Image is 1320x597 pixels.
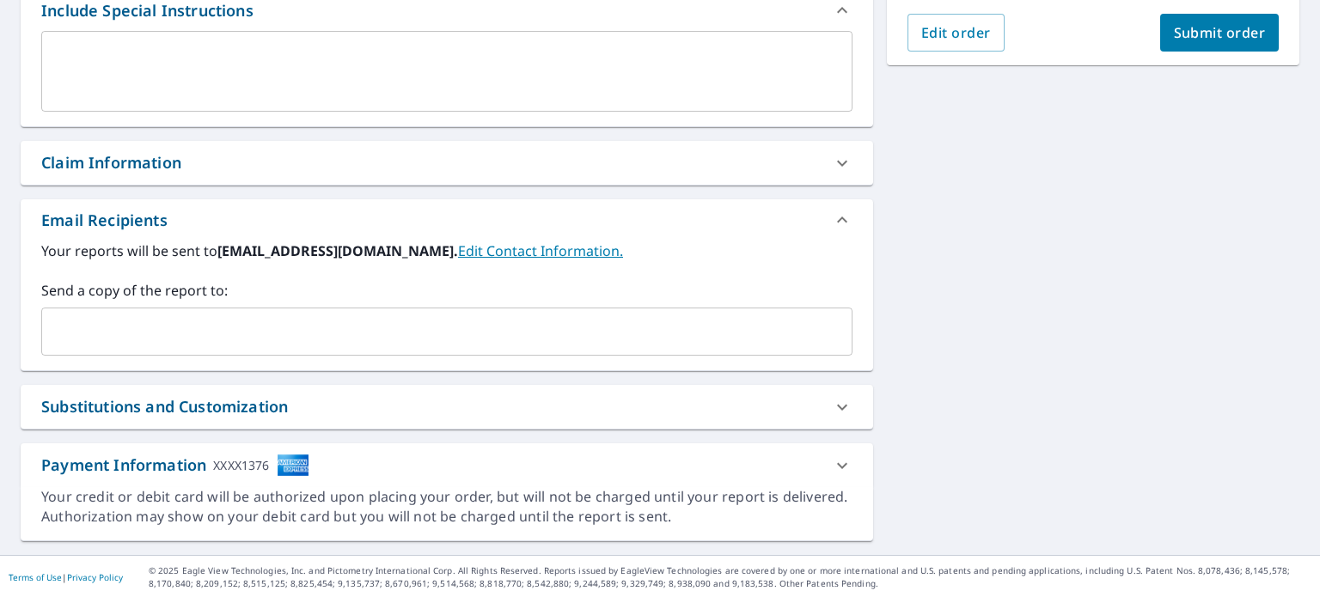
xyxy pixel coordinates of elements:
[41,151,181,174] div: Claim Information
[41,454,309,477] div: Payment Information
[41,487,852,527] div: Your credit or debit card will be authorized upon placing your order, but will not be charged unt...
[21,141,873,185] div: Claim Information
[1160,14,1280,52] button: Submit order
[21,199,873,241] div: Email Recipients
[21,385,873,429] div: Substitutions and Customization
[9,571,62,583] a: Terms of Use
[458,241,623,260] a: EditContactInfo
[41,280,852,301] label: Send a copy of the report to:
[21,443,873,487] div: Payment InformationXXXX1376cardImage
[67,571,123,583] a: Privacy Policy
[921,23,991,42] span: Edit order
[41,395,288,418] div: Substitutions and Customization
[277,454,309,477] img: cardImage
[41,209,168,232] div: Email Recipients
[907,14,1005,52] button: Edit order
[217,241,458,260] b: [EMAIL_ADDRESS][DOMAIN_NAME].
[1174,23,1266,42] span: Submit order
[213,454,269,477] div: XXXX1376
[149,564,1311,590] p: © 2025 Eagle View Technologies, Inc. and Pictometry International Corp. All Rights Reserved. Repo...
[9,572,123,582] p: |
[41,241,852,261] label: Your reports will be sent to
